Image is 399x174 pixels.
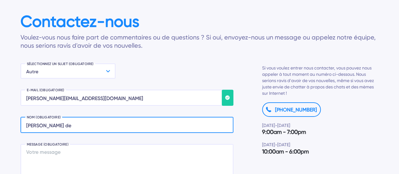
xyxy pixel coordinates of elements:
[262,128,379,136] div: 9:00am - 7:00pm
[271,106,317,113] a: [PHONE_NUMBER]
[262,142,379,148] div: [DATE]-[DATE]
[262,123,379,129] div: [DATE]-[DATE]
[21,90,233,106] input: Saisissez votre adresse e-mail ici
[262,65,379,96] div: Si vous voulez entrer nous contacter, vous pouvez nous appeler à tout moment au numéro ci-dessous...
[27,88,64,92] span: E-MAIL (OBLIGATOIRE)
[21,63,116,79] p: Autre
[21,117,233,133] input: Votre nom
[262,148,379,155] div: 10:00am - 6:00pm
[27,62,94,66] span: SÉLECTIONNEZ UN SUJET (OBLIGATOIRE)
[21,11,379,33] h1: Contactez-nous
[27,142,68,147] span: MESSAGE (OBLIGATOIRE)
[21,33,379,50] p: Voulez-vous nous faire part de commentaires ou de questions ? Si oui, envoyez-nous un message ou ...
[27,115,61,119] span: NOM (OBLIGATOIRE)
